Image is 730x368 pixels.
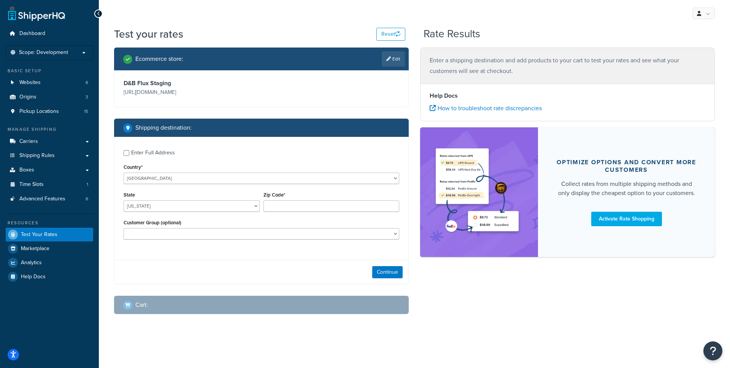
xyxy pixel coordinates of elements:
img: feature-image-rateshop-7084cbbcb2e67ef1d54c2e976f0e592697130d5817b016cf7cc7e13314366067.png [432,139,527,246]
span: Help Docs [21,274,46,280]
span: 15 [84,108,88,115]
a: Boxes [6,163,93,177]
div: Enter Full Address [131,148,175,158]
a: Shipping Rules [6,149,93,163]
label: Zip Code* [263,192,285,198]
span: Boxes [19,167,34,173]
p: Enter a shipping destination and add products to your cart to test your rates and see what your c... [430,55,705,76]
span: Pickup Locations [19,108,59,115]
li: Time Slots [6,178,93,192]
a: Edit [382,51,405,67]
li: Advanced Features [6,192,93,206]
a: Websites6 [6,76,93,90]
div: Manage Shipping [6,126,93,133]
button: Continue [372,266,403,278]
label: Customer Group (optional) [124,220,181,225]
span: Analytics [21,260,42,266]
a: Help Docs [6,270,93,284]
button: Reset [376,28,405,41]
span: Origins [19,94,36,100]
span: Advanced Features [19,196,65,202]
h3: D&B Flux Staging [124,79,260,87]
div: Collect rates from multiple shipping methods and only display the cheapest option to your customers. [556,179,697,198]
a: How to troubleshoot rate discrepancies [430,104,542,113]
li: Origins [6,90,93,104]
span: Shipping Rules [19,152,55,159]
h4: Help Docs [430,91,705,100]
h2: Rate Results [424,28,480,40]
a: Activate Rate Shopping [591,212,662,226]
label: Country* [124,164,143,170]
span: Test Your Rates [21,232,57,238]
p: [URL][DOMAIN_NAME] [124,87,260,98]
li: Pickup Locations [6,105,93,119]
div: Basic Setup [6,68,93,74]
div: Optimize options and convert more customers [556,159,697,174]
span: 3 [86,94,88,100]
h1: Test your rates [114,27,183,41]
div: Resources [6,220,93,226]
a: Marketplace [6,242,93,255]
span: 1 [87,181,88,188]
a: Dashboard [6,27,93,41]
h2: Shipping destination : [135,124,192,131]
span: Carriers [19,138,38,145]
a: Time Slots1 [6,178,93,192]
li: Websites [6,76,93,90]
a: Carriers [6,135,93,149]
span: Scope: Development [19,49,68,56]
h2: Cart : [135,301,148,308]
button: Open Resource Center [703,341,722,360]
span: 6 [86,79,88,86]
h2: Ecommerce store : [135,56,183,62]
label: State [124,192,135,198]
span: Time Slots [19,181,44,188]
a: Analytics [6,256,93,270]
a: Origins3 [6,90,93,104]
span: Marketplace [21,246,49,252]
span: Websites [19,79,41,86]
a: Test Your Rates [6,228,93,241]
input: Enter Full Address [124,150,129,156]
a: Advanced Features6 [6,192,93,206]
span: 6 [86,196,88,202]
span: Dashboard [19,30,45,37]
a: Pickup Locations15 [6,105,93,119]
